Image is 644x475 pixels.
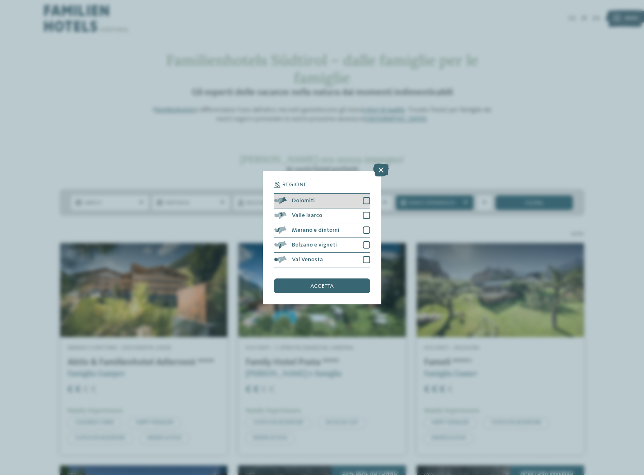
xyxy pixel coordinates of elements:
span: Dolomiti [292,198,315,204]
span: Val Venosta [292,257,323,262]
span: Bolzano e vigneti [292,242,337,248]
span: Merano e dintorni [292,227,339,233]
span: Regione [282,182,307,188]
span: accetta [310,283,334,289]
span: Valle Isarco [292,213,322,218]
